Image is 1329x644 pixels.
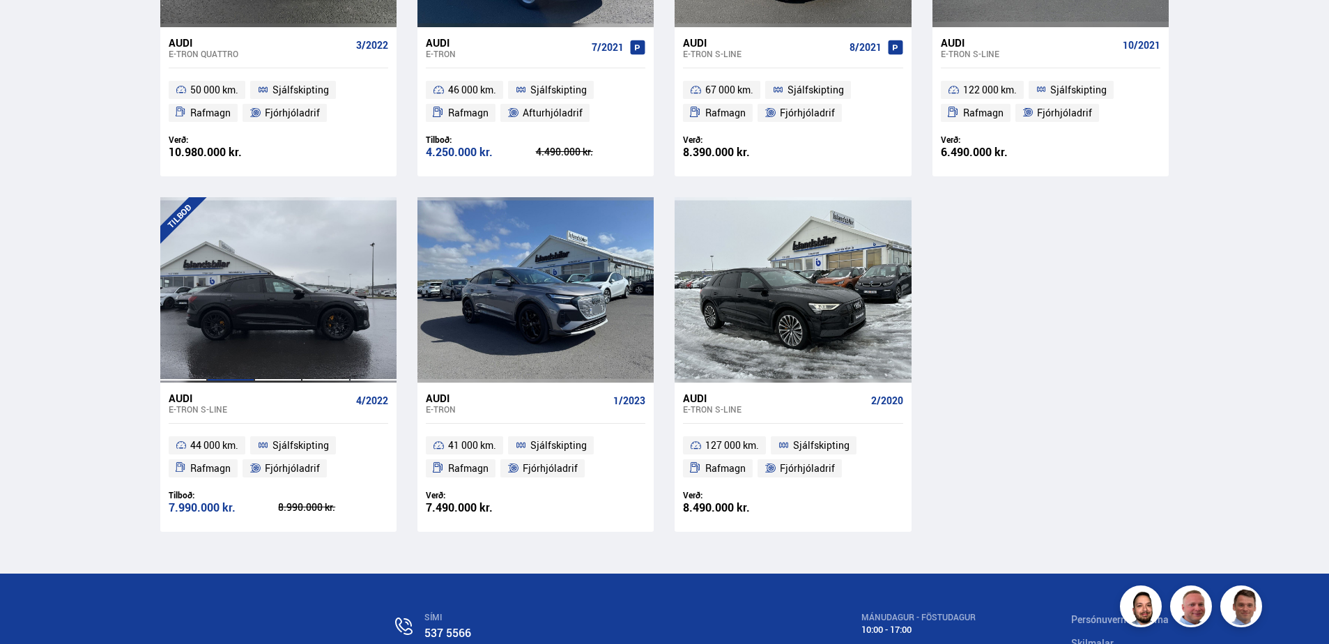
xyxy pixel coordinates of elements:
span: 41 000 km. [448,437,496,454]
img: siFngHWaQ9KaOqBr.png [1172,588,1214,629]
div: 10.980.000 kr. [169,146,279,158]
span: Sjálfskipting [272,82,329,98]
span: 4/2022 [356,395,388,406]
div: e-tron [426,49,586,59]
span: 127 000 km. [705,437,759,454]
span: Sjálfskipting [530,82,587,98]
div: Audi [941,36,1117,49]
div: Tilboð: [169,490,279,500]
div: Tilboð: [426,135,536,145]
div: MÁNUDAGUR - FÖSTUDAGUR [861,613,976,622]
span: Sjálfskipting [1050,82,1107,98]
span: Sjálfskipting [788,82,844,98]
div: Verð: [941,135,1051,145]
div: 8.390.000 kr. [683,146,793,158]
img: n0V2lOsqF3l1V2iz.svg [395,618,413,635]
a: 537 5566 [424,625,471,641]
span: 2/2020 [871,395,903,406]
span: Fjórhjóladrif [780,460,835,477]
a: Audi e-tron S-LINE 4/2022 44 000 km. Sjálfskipting Rafmagn Fjórhjóladrif Tilboð: 7.990.000 kr. 8.... [160,383,397,532]
div: e-tron S-LINE [683,49,843,59]
div: 8.490.000 kr. [683,502,793,514]
span: Sjálfskipting [272,437,329,454]
div: Audi [426,392,608,404]
span: Rafmagn [963,105,1004,121]
div: e-tron S-LINE [169,404,351,414]
span: 67 000 km. [705,82,753,98]
span: Sjálfskipting [793,437,850,454]
span: 7/2021 [592,42,624,53]
div: e-tron S-LINE [683,404,865,414]
span: Afturhjóladrif [523,105,583,121]
span: 122 000 km. [963,82,1017,98]
img: nhp88E3Fdnt1Opn2.png [1122,588,1164,629]
div: 8.990.000 kr. [278,503,388,512]
span: Rafmagn [190,105,231,121]
span: 1/2023 [613,395,645,406]
div: Audi [169,392,351,404]
div: e-tron [426,404,608,414]
span: 44 000 km. [190,437,238,454]
div: Audi [426,36,586,49]
span: 10/2021 [1123,40,1160,51]
div: Verð: [426,490,536,500]
img: FbJEzSuNWCJXmdc-.webp [1222,588,1264,629]
a: Audi e-tron 7/2021 46 000 km. Sjálfskipting Rafmagn Afturhjóladrif Tilboð: 4.250.000 kr. 4.490.00... [417,27,654,176]
span: Fjórhjóladrif [780,105,835,121]
div: Verð: [683,490,793,500]
div: e-tron QUATTRO [169,49,351,59]
a: Audi e-tron S-LINE 2/2020 127 000 km. Sjálfskipting Rafmagn Fjórhjóladrif Verð: 8.490.000 kr. [675,383,911,532]
span: Rafmagn [190,460,231,477]
span: 50 000 km. [190,82,238,98]
div: 10:00 - 17:00 [861,624,976,635]
div: 7.990.000 kr. [169,502,279,514]
span: Rafmagn [448,105,489,121]
span: Fjórhjóladrif [265,460,320,477]
div: 7.490.000 kr. [426,502,536,514]
div: Audi [683,392,865,404]
a: Audi e-tron S-LINE 8/2021 67 000 km. Sjálfskipting Rafmagn Fjórhjóladrif Verð: 8.390.000 kr. [675,27,911,176]
div: 6.490.000 kr. [941,146,1051,158]
div: SÍMI [424,613,765,622]
span: 46 000 km. [448,82,496,98]
div: 4.490.000 kr. [536,147,646,157]
span: 8/2021 [850,42,882,53]
a: Persónuverndarstefna [1071,613,1169,626]
button: Opna LiveChat spjallviðmót [11,6,53,47]
div: Verð: [683,135,793,145]
a: Audi e-tron 1/2023 41 000 km. Sjálfskipting Rafmagn Fjórhjóladrif Verð: 7.490.000 kr. [417,383,654,532]
span: Rafmagn [705,105,746,121]
a: Audi e-tron S-LINE 10/2021 122 000 km. Sjálfskipting Rafmagn Fjórhjóladrif Verð: 6.490.000 kr. [932,27,1169,176]
span: Fjórhjóladrif [265,105,320,121]
div: 4.250.000 kr. [426,146,536,158]
div: e-tron S-LINE [941,49,1117,59]
div: Audi [683,36,843,49]
span: Rafmagn [448,460,489,477]
a: Audi e-tron QUATTRO 3/2022 50 000 km. Sjálfskipting Rafmagn Fjórhjóladrif Verð: 10.980.000 kr. [160,27,397,176]
span: Sjálfskipting [530,437,587,454]
span: Fjórhjóladrif [1037,105,1092,121]
span: 3/2022 [356,40,388,51]
span: Rafmagn [705,460,746,477]
div: Audi [169,36,351,49]
div: Verð: [169,135,279,145]
span: Fjórhjóladrif [523,460,578,477]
